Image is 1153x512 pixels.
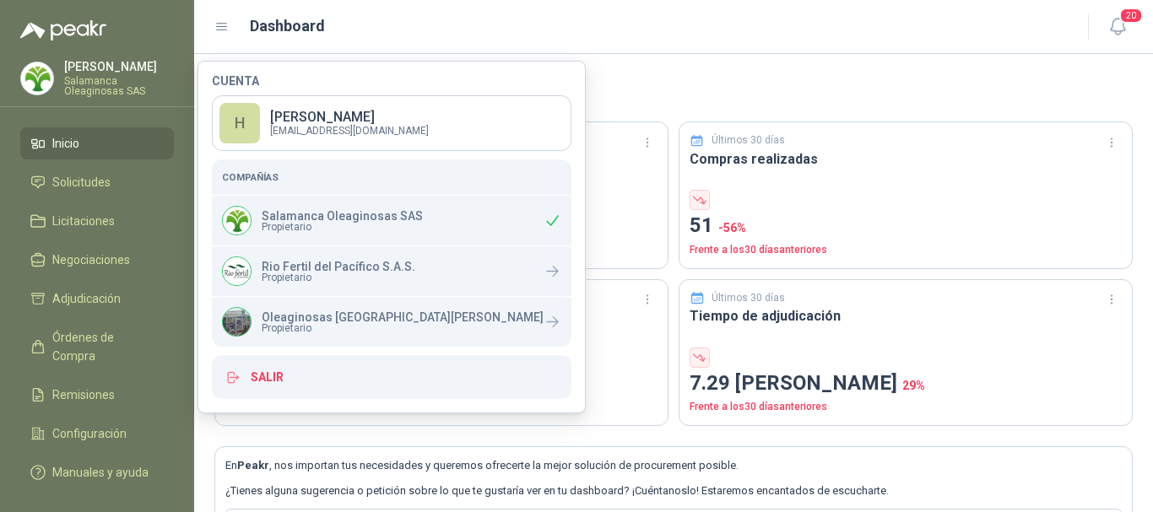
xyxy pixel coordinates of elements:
[52,134,79,153] span: Inicio
[223,257,251,285] img: Company Logo
[20,166,174,198] a: Solicitudes
[212,246,571,296] a: Company LogoRio Fertil del Pacífico S.A.S.Propietario
[718,221,746,234] span: -56 %
[262,210,423,222] p: Salamanca Oleaginosas SAS
[212,95,571,151] a: H[PERSON_NAME] [EMAIL_ADDRESS][DOMAIN_NAME]
[690,305,1122,326] h3: Tiempo de adjudicación
[52,328,158,365] span: Órdenes de Compra
[225,457,1122,474] p: En , nos importan tus necesidades y queremos ofrecerte la mejor solución de procurement posible.
[20,418,174,450] a: Configuración
[52,212,115,230] span: Licitaciones
[52,289,121,308] span: Adjudicación
[21,62,53,94] img: Company Logo
[270,126,429,136] p: [EMAIL_ADDRESS][DOMAIN_NAME]
[64,61,174,73] p: [PERSON_NAME]
[270,110,429,124] p: [PERSON_NAME]
[20,283,174,315] a: Adjudicación
[262,323,544,333] span: Propietario
[712,132,785,148] p: Últimos 30 días
[225,482,1122,499] p: ¿Tienes alguna sugerencia o petición sobre lo que te gustaría ver en tu dashboard? ¡Cuéntanoslo! ...
[52,251,130,269] span: Negociaciones
[20,379,174,411] a: Remisiones
[52,424,127,443] span: Configuración
[212,196,571,245] div: Company LogoSalamanca Oleaginosas SASPropietario
[690,368,1122,400] p: 7.29 [PERSON_NAME]
[20,205,174,237] a: Licitaciones
[262,261,415,272] p: Rio Fertil del Pacífico S.A.S.
[712,290,785,306] p: Últimos 30 días
[241,74,1133,100] h3: Bienvenido de nuevo [PERSON_NAME]
[212,355,571,399] button: Salir
[902,379,925,392] span: 29 %
[64,76,174,96] p: Salamanca Oleaginosas SAS
[262,222,423,232] span: Propietario
[222,170,561,185] h5: Compañías
[20,321,174,372] a: Órdenes de Compra
[262,272,415,283] span: Propietario
[250,14,325,38] h1: Dashboard
[237,459,269,472] b: Peakr
[52,173,111,191] span: Solicitudes
[690,242,1122,258] p: Frente a los 30 días anteriores
[52,385,115,404] span: Remisiones
[20,456,174,488] a: Manuales y ayuda
[20,244,174,276] a: Negociaciones
[690,210,1122,242] p: 51
[219,103,260,143] div: H
[223,207,251,234] img: Company Logo
[1102,12,1133,42] button: 20
[1119,8,1143,24] span: 20
[212,75,571,87] h4: Cuenta
[690,148,1122,170] h3: Compras realizadas
[20,20,106,40] img: Logo peakr
[690,399,1122,415] p: Frente a los 30 días anteriores
[52,463,149,482] span: Manuales y ayuda
[212,297,571,347] a: Company LogoOleaginosas [GEOGRAPHIC_DATA][PERSON_NAME]Propietario
[20,127,174,159] a: Inicio
[223,308,251,336] img: Company Logo
[262,311,544,323] p: Oleaginosas [GEOGRAPHIC_DATA][PERSON_NAME]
